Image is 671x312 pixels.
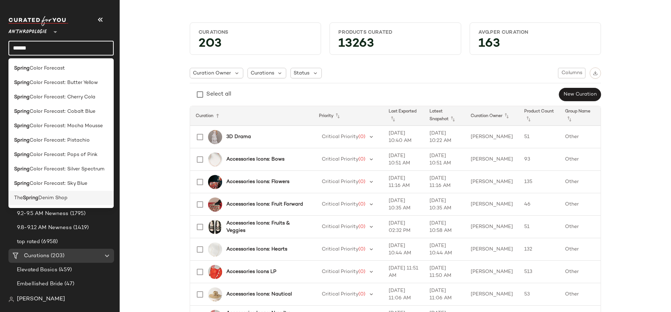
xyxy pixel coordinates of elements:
span: Critical Priority [322,292,358,297]
td: 51 [519,216,560,238]
img: svg%3e [593,71,598,76]
td: Other [559,238,601,261]
img: 105080691_072_b [208,242,222,256]
b: 3D Drama [226,133,251,141]
td: [DATE] 11:06 AM [383,283,424,306]
span: (203) [49,252,64,260]
span: (0) [358,157,365,162]
b: Spring [14,180,30,187]
span: top rated [17,238,40,246]
td: 51 [519,126,560,148]
th: Priority [313,106,383,126]
td: [DATE] 10:35 AM [424,193,465,216]
img: 103522066_070_b [208,265,222,279]
span: [PERSON_NAME] [17,295,65,304]
span: (0) [358,134,365,139]
span: Status [294,70,309,77]
span: Color Forecast [30,65,65,72]
th: Group Name [559,106,601,126]
span: (0) [358,247,365,252]
span: (1419) [72,224,89,232]
div: 163 [473,39,598,52]
span: Critical Priority [322,247,358,252]
img: 92526904_011_b [208,130,222,144]
td: [DATE] 10:40 AM [383,126,424,148]
td: Other [559,148,601,171]
td: 93 [519,148,560,171]
td: [DATE] 02:32 PM [383,216,424,238]
b: Spring [14,79,30,86]
td: 132 [519,238,560,261]
td: Other [559,171,601,193]
td: [DATE] 10:35 AM [383,193,424,216]
span: Color Forecast: Cherry Cola [30,93,95,101]
td: [PERSON_NAME] [465,261,519,283]
td: [PERSON_NAME] [465,126,519,148]
td: [PERSON_NAME] [465,171,519,193]
td: [PERSON_NAME] [465,238,519,261]
div: 203 [193,39,318,52]
td: [DATE] 11:51 AM [383,261,424,283]
td: 46 [519,193,560,216]
th: Product Count [519,106,560,126]
b: Spring [14,122,30,130]
span: 9.2-9.5 AM Newness [17,210,69,218]
td: [DATE] 11:50 AM [424,261,465,283]
span: Curations [24,252,49,260]
button: Columns [558,68,585,78]
td: [DATE] 10:58 AM [424,216,465,238]
span: (0) [358,202,365,207]
span: (0) [358,179,365,184]
span: Critical Priority [322,134,358,139]
td: [PERSON_NAME] [465,283,519,306]
button: New Curation [559,88,601,101]
span: Critical Priority [322,179,358,184]
td: [DATE] 10:22 AM [424,126,465,148]
img: 103040366_012_b14 [208,197,222,212]
td: 53 [519,283,560,306]
span: Color Forecast: Pops of Pink [30,151,98,158]
span: Critical Priority [322,157,358,162]
span: Anthropologie [8,24,47,37]
td: [DATE] 10:51 AM [383,148,424,171]
th: Last Exported [383,106,424,126]
div: 13263 [333,39,458,52]
span: Color Forecast: Silver Spectrum [30,165,105,173]
b: Spring [14,137,30,144]
td: 513 [519,261,560,283]
img: 103040366_060_b14 [208,175,222,189]
span: (0) [358,269,365,274]
span: Color Forecast: Pistachio [30,137,90,144]
span: Color Forecast: Butter Yellow [30,79,98,86]
span: Embellished Bride [17,280,63,288]
span: (47) [63,280,74,288]
b: Accessories Icons: Flowers [226,178,289,186]
b: Accessories Icons: Fruit Forward [226,201,303,208]
th: Curation [190,106,313,126]
b: Spring [23,194,38,202]
b: Spring [14,151,30,158]
b: Spring [14,108,30,115]
span: (6958) [40,238,58,246]
th: Latest Snapshot [424,106,465,126]
b: Spring [14,93,30,101]
img: svg%3e [8,297,14,302]
span: (0) [358,224,365,229]
span: Elevated Basics [17,266,57,274]
b: Accessories Icons: Nautical [226,291,292,298]
span: Critical Priority [322,269,358,274]
td: Other [559,283,601,306]
span: Denim Shop [38,194,68,202]
img: cfy_white_logo.C9jOOHJF.svg [8,16,68,26]
b: Accessories Icons LP [226,268,276,275]
span: Critical Priority [322,202,358,207]
td: Other [559,126,601,148]
span: 9.8-9.12 AM Newness [17,224,72,232]
td: 135 [519,171,560,193]
td: Other [559,216,601,238]
td: [DATE] 10:44 AM [424,238,465,261]
img: 104341623_066_b [208,152,222,167]
b: Spring [14,165,30,173]
span: Curations [251,70,274,77]
div: Products Curated [338,29,452,36]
